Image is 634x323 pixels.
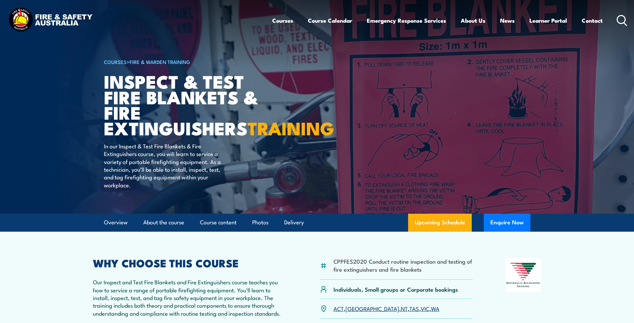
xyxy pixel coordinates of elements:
[421,304,429,312] a: VIC
[333,285,458,293] p: Individuals, Small groups or Corporate bookings
[130,58,190,65] a: Fire & Warden Training
[333,257,473,273] li: CPPFES2020 Conduct routine inspection and testing of fire extinguishers and fire blankets
[104,58,127,65] a: COURSES
[104,58,269,66] h6: >
[431,304,439,312] a: WA
[93,278,288,317] p: Our Inspect and Test Fire Blankets and Fire Extinguishers course teaches you how to service a ran...
[104,73,269,136] h1: Inspect & Test Fire Blankets & Fire Extinguishers
[104,214,128,231] a: Overview
[333,305,439,312] p: , , , , ,
[248,114,334,141] strong: TRAINING
[333,304,344,312] a: ACT
[409,304,419,312] a: TAS
[308,12,352,29] a: Course Calendar
[401,304,408,312] a: NT
[500,12,515,29] a: News
[345,304,399,312] a: [GEOGRAPHIC_DATA]
[252,214,269,231] a: Photos
[367,12,446,29] a: Emergency Response Services
[461,12,485,29] a: About Us
[200,214,237,231] a: Course content
[529,12,567,29] a: Learner Portal
[582,12,603,29] a: Contact
[143,214,184,231] a: About the course
[505,258,541,292] img: Nationally Recognised Training logo.
[104,142,226,189] p: In our Inspect & Test Fire Blankets & Fire Extinguishers course, you will learn to service a vari...
[484,214,530,232] button: Enquire Now
[93,258,288,267] h2: WHY CHOOSE THIS COURSE
[272,12,293,29] a: Courses
[284,214,304,231] a: Delivery
[408,214,472,232] a: Upcoming Schedule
